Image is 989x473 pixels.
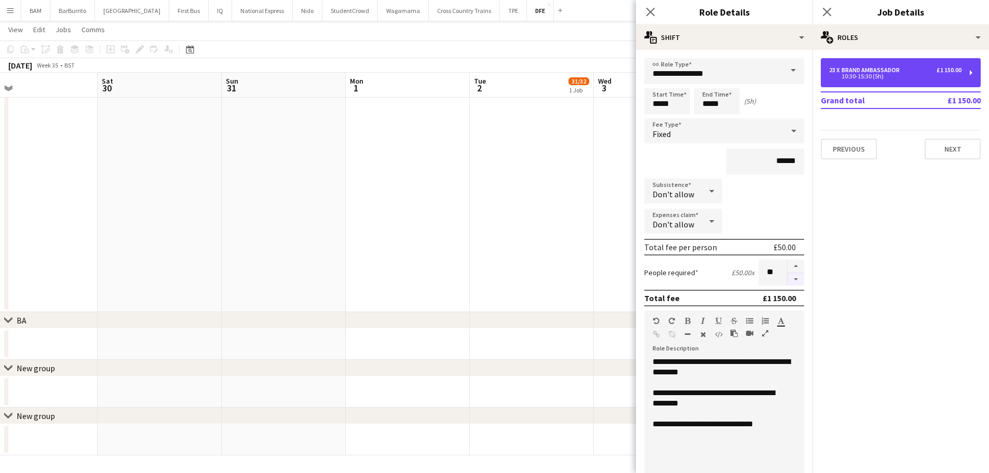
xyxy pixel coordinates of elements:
div: 23 x [829,66,842,74]
div: £50.00 [774,242,796,252]
div: 1 Job [569,86,589,94]
a: Edit [29,23,49,36]
button: IQ [209,1,232,21]
div: Brand Ambassador [842,66,904,74]
button: Paste as plain text [730,329,738,337]
button: Previous [821,139,877,159]
div: (5h) [744,97,756,106]
a: View [4,23,27,36]
button: Bold [684,317,691,325]
div: [DATE] [8,60,32,71]
button: TPE [500,1,527,21]
div: New group [17,363,55,373]
button: National Express [232,1,293,21]
div: Shift [636,25,812,50]
button: Nido [293,1,322,21]
button: BarBurrito [50,1,95,21]
span: 2 [472,82,486,94]
button: Italic [699,317,707,325]
div: Total fee per person [644,242,717,252]
button: Decrease [788,273,804,286]
span: Mon [350,76,363,86]
span: 3 [597,82,612,94]
button: Horizontal Line [684,330,691,339]
td: £1 150.00 [915,92,981,109]
button: Wagamama [378,1,429,21]
button: Cross Country Trains [429,1,500,21]
span: Don't allow [653,189,694,199]
button: Clear Formatting [699,330,707,339]
button: Increase [788,260,804,273]
td: Grand total [821,92,915,109]
span: 30 [100,82,113,94]
button: DFE [527,1,554,21]
button: Text Color [777,317,784,325]
div: BST [64,61,75,69]
span: Week 35 [34,61,60,69]
div: Roles [812,25,989,50]
button: Next [925,139,981,159]
span: Sun [226,76,238,86]
button: Unordered List [746,317,753,325]
span: Don't allow [653,219,694,229]
button: Underline [715,317,722,325]
span: Wed [598,76,612,86]
div: Total fee [644,293,680,303]
button: StudentCrowd [322,1,378,21]
button: First Bus [169,1,209,21]
div: New group [17,411,55,421]
button: Redo [668,317,675,325]
span: Sat [102,76,113,86]
span: 31/32 [568,77,589,85]
span: Edit [33,25,45,34]
a: Jobs [51,23,75,36]
h3: Job Details [812,5,989,19]
button: Strikethrough [730,317,738,325]
h3: Role Details [636,5,812,19]
label: People required [644,268,698,277]
span: Jobs [56,25,71,34]
a: Comms [77,23,109,36]
button: Fullscreen [762,329,769,337]
span: Fixed [653,129,671,139]
div: £1 150.00 [937,66,961,74]
div: 10:30-15:30 (5h) [829,74,961,79]
button: Undo [653,317,660,325]
button: [GEOGRAPHIC_DATA] [95,1,169,21]
button: Ordered List [762,317,769,325]
button: BAM [21,1,50,21]
button: Insert video [746,329,753,337]
span: Comms [82,25,105,34]
div: £1 150.00 [763,293,796,303]
span: View [8,25,23,34]
div: £50.00 x [731,268,754,277]
span: 31 [224,82,238,94]
span: Tue [474,76,486,86]
span: 1 [348,82,363,94]
div: BA [17,315,26,326]
button: HTML Code [715,330,722,339]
